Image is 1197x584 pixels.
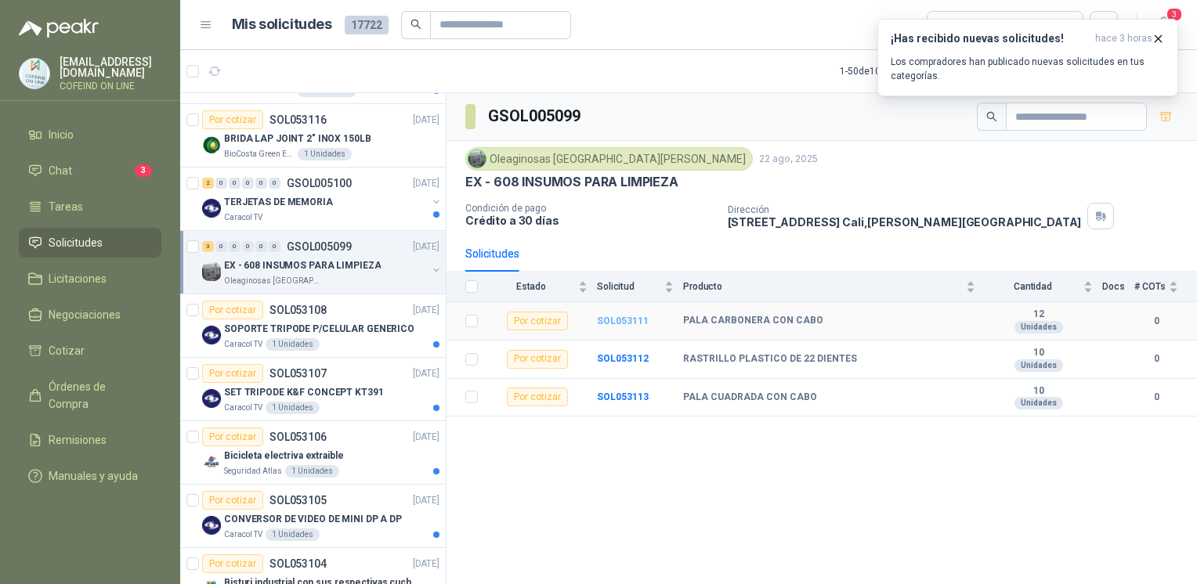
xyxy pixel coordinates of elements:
img: Company Logo [202,326,221,344]
b: PALA CARBONERA CON CABO [683,315,823,327]
span: Órdenes de Compra [49,378,146,413]
p: Bicicleta electriva extraible [224,449,344,463]
span: Inicio [49,126,74,143]
a: Tareas [19,192,161,222]
p: Crédito a 30 días [465,214,715,227]
img: Company Logo [202,262,221,281]
th: Cantidad [985,272,1102,302]
a: Inicio [19,120,161,150]
span: 3 [1166,7,1183,22]
div: Todas [937,16,970,34]
a: Por cotizarSOL053106[DATE] Company LogoBicicleta electriva extraibleSeguridad Atlas1 Unidades [180,421,446,485]
span: Manuales y ayuda [49,467,138,485]
p: SOL053106 [269,431,327,442]
div: Por cotizar [202,110,263,129]
div: 3 [202,241,214,252]
p: TERJETAS DE MEMORIA [224,195,333,210]
div: Por cotizar [202,427,263,446]
p: Caracol TV [224,211,262,224]
div: 0 [255,241,267,252]
a: Negociaciones [19,300,161,330]
img: Company Logo [202,389,221,408]
th: Producto [683,272,985,302]
span: Cantidad [985,281,1080,292]
p: Oleaginosas [GEOGRAPHIC_DATA][PERSON_NAME] [224,275,323,287]
a: Por cotizarSOL053116[DATE] Company LogoBRIDA LAP JOINT 2" INOX 150LBBioCosta Green Energy S.A.S1 ... [180,104,446,168]
div: 0 [229,178,240,189]
a: Por cotizarSOL053108[DATE] Company LogoSOPORTE TRIPODE P/CELULAR GENERICOCaracol TV1 Unidades [180,294,446,358]
p: GSOL005099 [287,241,352,252]
div: Unidades [1014,321,1063,333]
p: CONVERSOR DE VIDEO DE MINI DP A DP [224,512,402,527]
span: Cotizar [49,342,85,359]
div: 0 [229,241,240,252]
a: Solicitudes [19,228,161,258]
p: GSOL005100 [287,178,352,189]
div: Por cotizar [507,350,568,369]
a: SOL053112 [597,353,649,364]
div: Por cotizar [202,491,263,510]
div: Oleaginosas [GEOGRAPHIC_DATA][PERSON_NAME] [465,147,753,171]
img: Company Logo [202,199,221,218]
p: SET TRIPODE K&F CONCEPT KT391 [224,385,384,400]
div: 1 Unidades [266,338,320,351]
p: [DATE] [413,493,439,508]
p: [DATE] [413,176,439,191]
p: Caracol TV [224,338,262,351]
h3: GSOL005099 [488,104,583,128]
div: 0 [269,178,280,189]
div: 0 [215,241,227,252]
a: 2 0 0 0 0 0 GSOL005100[DATE] Company LogoTERJETAS DE MEMORIACaracol TV [202,174,443,224]
a: SOL053111 [597,315,649,326]
img: Logo peakr [19,19,99,38]
p: [EMAIL_ADDRESS][DOMAIN_NAME] [60,56,161,78]
button: ¡Has recibido nuevas solicitudes!hace 3 horas Los compradores han publicado nuevas solicitudes en... [877,19,1178,96]
span: hace 3 horas [1095,32,1152,45]
th: Solicitud [597,272,683,302]
p: BioCosta Green Energy S.A.S [224,148,295,160]
div: 1 - 50 de 10763 [840,59,947,84]
button: 3 [1150,11,1178,39]
span: Solicitudes [49,234,103,251]
a: Órdenes de Compra [19,372,161,419]
p: Caracol TV [224,528,262,541]
img: Company Logo [202,452,221,471]
span: Remisiones [49,431,107,449]
span: Estado [487,281,575,292]
p: EX - 608 INSUMOS PARA LIMPIEZA [465,174,678,190]
img: Company Logo [20,59,49,88]
p: [DATE] [413,113,439,128]
div: 0 [215,178,227,189]
b: 10 [985,385,1093,398]
b: RASTRILLO PLASTICO DE 22 DIENTES [683,353,857,366]
div: 1 Unidades [285,465,339,478]
b: 0 [1134,351,1178,366]
span: search [986,111,997,122]
p: Seguridad Atlas [224,465,282,478]
div: 1 Unidades [266,528,320,541]
a: 3 0 0 0 0 0 GSOL005099[DATE] Company LogoEX - 608 INSUMOS PARA LIMPIEZAOleaginosas [GEOGRAPHIC_DA... [202,237,443,287]
a: Remisiones [19,425,161,455]
p: 22 ago, 2025 [759,152,818,167]
b: 0 [1134,390,1178,405]
span: Solicitud [597,281,661,292]
div: Por cotizar [202,554,263,573]
span: Negociaciones [49,306,121,323]
div: Por cotizar [202,301,263,319]
p: [DATE] [413,366,439,381]
p: Caracol TV [224,402,262,414]
a: Licitaciones [19,264,161,294]
b: 12 [985,308,1093,321]
div: 2 [202,178,214,189]
th: Estado [487,272,597,302]
a: Cotizar [19,336,161,366]
a: Manuales y ayuda [19,461,161,491]
span: search [410,19,421,30]
a: Por cotizarSOL053105[DATE] Company LogoCONVERSOR DE VIDEO DE MINI DP A DPCaracol TV1 Unidades [180,485,446,548]
img: Company Logo [468,150,486,168]
p: EX - 608 INSUMOS PARA LIMPIEZA [224,258,381,273]
p: [DATE] [413,240,439,254]
img: Company Logo [202,135,221,154]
